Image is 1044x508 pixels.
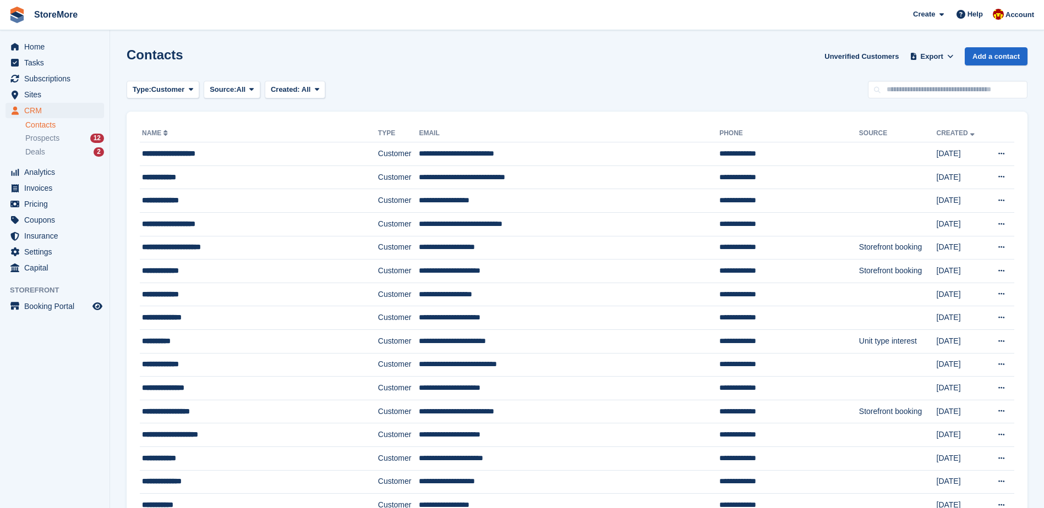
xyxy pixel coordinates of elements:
[859,259,937,283] td: Storefront booking
[24,87,90,102] span: Sites
[25,147,45,157] span: Deals
[25,120,104,130] a: Contacts
[24,180,90,196] span: Invoices
[921,51,943,62] span: Export
[378,470,419,494] td: Customer
[378,353,419,377] td: Customer
[302,85,311,93] span: All
[937,236,986,259] td: [DATE]
[993,9,1004,20] img: Store More Team
[25,132,104,144] a: Prospects 12
[9,7,25,23] img: stora-icon-8386f47178a22dfd0bd8f6a31ec36ba5ce8667c1dd55bd0f319d3a0aa187defe.svg
[237,84,246,95] span: All
[25,146,104,158] a: Deals 2
[24,228,90,244] span: Insurance
[6,87,104,102] a: menu
[937,377,986,400] td: [DATE]
[6,55,104,70] a: menu
[378,125,419,142] th: Type
[6,103,104,118] a: menu
[378,283,419,306] td: Customer
[90,134,104,143] div: 12
[378,236,419,259] td: Customer
[6,244,104,259] a: menu
[378,329,419,353] td: Customer
[6,180,104,196] a: menu
[859,236,937,259] td: Storefront booking
[937,329,986,353] td: [DATE]
[24,39,90,54] span: Home
[937,129,977,137] a: Created
[6,164,104,180] a: menu
[419,125,719,142] th: Email
[859,400,937,423] td: Storefront booking
[937,446,986,470] td: [DATE]
[937,283,986,306] td: [DATE]
[937,306,986,330] td: [DATE]
[24,196,90,212] span: Pricing
[24,55,90,70] span: Tasks
[6,196,104,212] a: menu
[142,129,170,137] a: Name
[937,470,986,494] td: [DATE]
[937,353,986,377] td: [DATE]
[151,84,185,95] span: Customer
[937,189,986,213] td: [DATE]
[859,125,937,142] th: Source
[25,133,59,143] span: Prospects
[378,377,419,400] td: Customer
[6,299,104,314] a: menu
[24,164,90,180] span: Analytics
[968,9,983,20] span: Help
[24,212,90,228] span: Coupons
[937,165,986,189] td: [DATE]
[937,142,986,166] td: [DATE]
[210,84,236,95] span: Source:
[908,47,956,65] button: Export
[378,259,419,283] td: Customer
[1005,9,1034,20] span: Account
[24,71,90,86] span: Subscriptions
[10,285,110,296] span: Storefront
[133,84,151,95] span: Type:
[24,260,90,275] span: Capital
[6,260,104,275] a: menu
[937,259,986,283] td: [DATE]
[94,147,104,157] div: 2
[820,47,903,65] a: Unverified Customers
[6,71,104,86] a: menu
[204,81,260,99] button: Source: All
[937,423,986,447] td: [DATE]
[30,5,82,24] a: StoreMore
[937,212,986,236] td: [DATE]
[265,81,325,99] button: Created: All
[378,306,419,330] td: Customer
[271,85,300,93] span: Created:
[91,300,104,313] a: Preview store
[378,165,419,189] td: Customer
[937,400,986,423] td: [DATE]
[24,103,90,118] span: CRM
[965,47,1027,65] a: Add a contact
[6,39,104,54] a: menu
[6,228,104,244] a: menu
[378,212,419,236] td: Customer
[378,189,419,213] td: Customer
[378,400,419,423] td: Customer
[127,47,183,62] h1: Contacts
[6,212,104,228] a: menu
[24,244,90,259] span: Settings
[719,125,859,142] th: Phone
[378,423,419,447] td: Customer
[24,299,90,314] span: Booking Portal
[913,9,935,20] span: Create
[378,142,419,166] td: Customer
[127,81,199,99] button: Type: Customer
[859,329,937,353] td: Unit type interest
[378,446,419,470] td: Customer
